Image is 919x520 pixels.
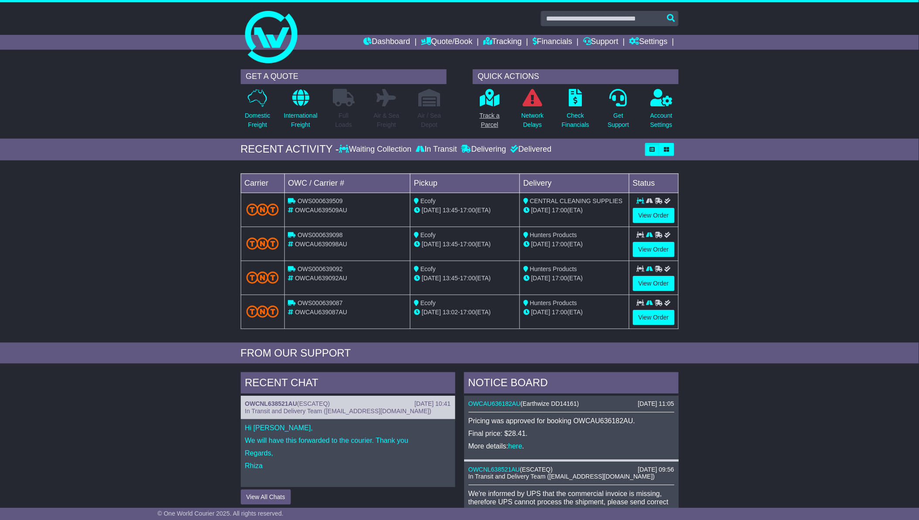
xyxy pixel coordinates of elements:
[410,173,520,193] td: Pickup
[468,466,520,473] a: OWCNL638521AU
[460,309,475,316] span: 17:00
[295,207,347,214] span: OWCAU639509AU
[443,309,458,316] span: 13:02
[333,111,355,129] p: Full Loads
[422,275,441,282] span: [DATE]
[421,35,472,50] a: Quote/Book
[422,207,441,214] span: [DATE]
[633,310,675,325] a: View Order
[531,207,550,214] span: [DATE]
[473,69,679,84] div: QUICK ACTIONS
[460,207,475,214] span: 17:00
[650,88,673,134] a: AccountSettings
[523,308,625,317] div: (ETA)
[530,299,577,306] span: Hunters Products
[420,197,436,204] span: Ecofy
[459,145,509,154] div: Delivering
[468,466,674,473] div: ( )
[522,466,550,473] span: ESCATEQ
[295,241,347,248] span: OWCAU639098AU
[245,408,432,415] span: In Transit and Delivery Team ([EMAIL_ADDRESS][DOMAIN_NAME])
[650,111,673,129] p: Account Settings
[241,69,447,84] div: GET A QUOTE
[633,208,675,223] a: View Order
[245,400,297,407] a: OWCNL638521AU
[523,240,625,249] div: (ETA)
[468,489,674,515] p: We're informed by UPS that the commercial invoice is missing, therefore UPS cannot process the sh...
[245,449,451,457] p: Regards,
[460,275,475,282] span: 17:00
[420,265,436,272] span: Ecofy
[508,442,522,450] a: here
[552,241,567,248] span: 17:00
[531,309,550,316] span: [DATE]
[531,241,550,248] span: [DATE]
[241,143,339,156] div: RECENT ACTIVITY -
[479,88,500,134] a: Track aParcel
[420,299,436,306] span: Ecofy
[299,400,328,407] span: ESCATEQ
[414,400,451,408] div: [DATE] 10:41
[468,429,674,438] p: Final price: $28.41.
[562,111,589,129] p: Check Financials
[608,111,629,129] p: Get Support
[241,489,291,505] button: View All Chats
[374,111,400,129] p: Air & Sea Freight
[295,275,347,282] span: OWCAU639092AU
[241,372,455,396] div: RECENT CHAT
[460,241,475,248] span: 17:00
[443,275,458,282] span: 13:45
[468,473,655,480] span: In Transit and Delivery Team ([EMAIL_ADDRESS][DOMAIN_NAME])
[297,197,343,204] span: OWS000639509
[468,400,674,408] div: ( )
[414,145,459,154] div: In Transit
[245,436,451,445] p: We will have this forwarded to the courier. Thank you
[607,88,629,134] a: GetSupport
[414,274,516,283] div: - (ETA)
[464,372,679,396] div: NOTICE BOARD
[245,424,451,432] p: Hi [PERSON_NAME],
[246,238,279,249] img: TNT_Domestic.png
[241,347,679,360] div: FROM OUR SUPPORT
[414,308,516,317] div: - (ETA)
[422,241,441,248] span: [DATE]
[245,111,270,129] p: Domestic Freight
[509,145,552,154] div: Delivered
[468,400,521,407] a: OWCAU636182AU
[468,417,674,425] p: Pricing was approved for booking OWCAU636182AU.
[297,231,343,238] span: OWS000639098
[420,231,436,238] span: Ecofy
[523,206,625,215] div: (ETA)
[246,272,279,283] img: TNT_Domestic.png
[245,400,451,408] div: ( )
[284,88,318,134] a: InternationalFreight
[443,207,458,214] span: 13:45
[523,274,625,283] div: (ETA)
[483,35,522,50] a: Tracking
[339,145,413,154] div: Waiting Collection
[638,466,674,473] div: [DATE] 09:56
[633,276,675,291] a: View Order
[157,510,284,517] span: © One World Courier 2025. All rights reserved.
[414,240,516,249] div: - (ETA)
[629,173,678,193] td: Status
[443,241,458,248] span: 13:45
[633,242,675,257] a: View Order
[552,207,567,214] span: 17:00
[414,206,516,215] div: - (ETA)
[561,88,590,134] a: CheckFinancials
[638,400,674,408] div: [DATE] 11:05
[297,265,343,272] span: OWS000639092
[629,35,668,50] a: Settings
[422,309,441,316] span: [DATE]
[531,275,550,282] span: [DATE]
[583,35,618,50] a: Support
[244,88,270,134] a: DomesticFreight
[245,462,451,470] p: Rhiza
[552,275,567,282] span: 17:00
[533,35,572,50] a: Financials
[297,299,343,306] span: OWS000639087
[519,173,629,193] td: Delivery
[521,88,544,134] a: NetworkDelays
[521,111,543,129] p: Network Delays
